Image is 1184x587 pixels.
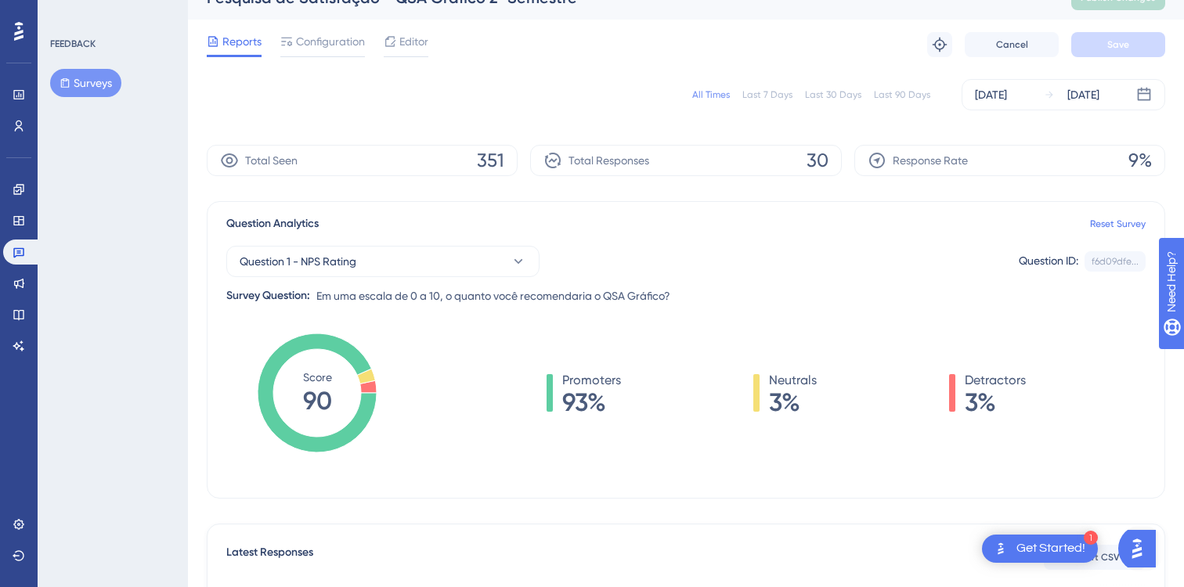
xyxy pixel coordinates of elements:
[296,32,365,51] span: Configuration
[50,69,121,97] button: Surveys
[316,286,670,305] span: Em uma escala de 0 a 10, o quanto você recomendaria o QSA Gráfico?
[769,371,817,390] span: Neutrals
[1067,85,1099,104] div: [DATE]
[975,85,1007,104] div: [DATE]
[226,214,319,233] span: Question Analytics
[982,535,1098,563] div: Open Get Started! checklist, remaining modules: 1
[1107,38,1129,51] span: Save
[240,252,356,271] span: Question 1 - NPS Rating
[874,88,930,101] div: Last 90 Days
[769,390,817,415] span: 3%
[303,386,332,416] tspan: 90
[245,151,298,170] span: Total Seen
[562,390,621,415] span: 93%
[996,38,1028,51] span: Cancel
[562,371,621,390] span: Promoters
[807,148,828,173] span: 30
[1092,255,1139,268] div: f6d09dfe...
[692,88,730,101] div: All Times
[226,246,540,277] button: Question 1 - NPS Rating
[965,390,1026,415] span: 3%
[965,32,1059,57] button: Cancel
[226,543,313,571] span: Latest Responses
[991,539,1010,558] img: launcher-image-alternative-text
[893,151,968,170] span: Response Rate
[37,4,98,23] span: Need Help?
[303,371,332,384] tspan: Score
[1128,148,1152,173] span: 9%
[1084,531,1098,545] div: 1
[1016,540,1085,557] div: Get Started!
[226,286,310,305] div: Survey Question:
[569,151,649,170] span: Total Responses
[742,88,792,101] div: Last 7 Days
[477,148,504,173] span: 351
[1071,32,1165,57] button: Save
[222,32,262,51] span: Reports
[1019,251,1078,272] div: Question ID:
[1118,525,1165,572] iframe: UserGuiding AI Assistant Launcher
[805,88,861,101] div: Last 30 Days
[399,32,428,51] span: Editor
[1090,218,1146,230] a: Reset Survey
[965,371,1026,390] span: Detractors
[50,38,96,50] div: FEEDBACK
